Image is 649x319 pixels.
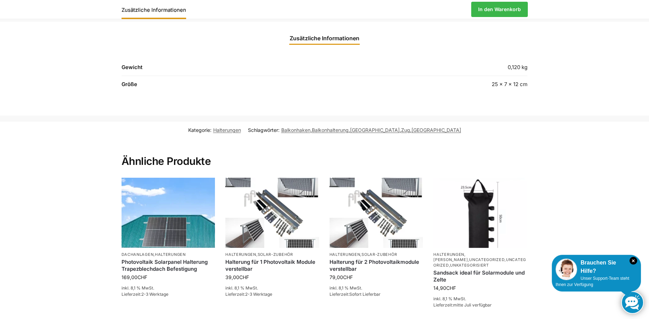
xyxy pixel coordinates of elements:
a: Balkonhalterung [312,127,349,133]
span: Kategorie: [188,126,241,134]
p: inkl. 8,1 % MwSt. [225,285,319,291]
a: Uncategorized [433,257,526,267]
a: Unkategorisiert [450,263,489,268]
p: inkl. 8,1 % MwSt. [122,285,215,291]
th: Gewicht [122,63,363,76]
a: Halterungen [213,127,241,133]
a: Dachanlagen [122,252,154,257]
span: Lieferzeit: [225,292,272,297]
p: , [122,252,215,257]
a: [GEOGRAPHIC_DATA] [350,127,400,133]
a: Halterungen [225,252,256,257]
div: Brauchen Sie Hilfe? [556,259,637,275]
p: inkl. 8,1 % MwSt. [330,285,423,291]
img: Halterung für 2 Photovoltaikmodule verstellbar [330,178,423,248]
span: Lieferzeit: [433,302,492,308]
span: Sofort Lieferbar [349,292,381,297]
a: Photovoltaik Solarpanel Halterung Trapezblechdach Befestigung [122,259,215,272]
span: mitte Juli verfügbar [453,302,492,308]
bdi: 169,00 [122,274,147,280]
a: Halterungen [433,252,464,257]
span: CHF [138,274,147,280]
span: 2-3 Werktage [141,292,168,297]
a: [GEOGRAPHIC_DATA] [411,127,461,133]
p: , [330,252,423,257]
bdi: 14,90 [433,285,456,291]
a: Halterung für 1 Photovoltaik Module verstellbar [225,259,319,272]
img: Halterung für 1 Photovoltaik Module verstellbar [225,178,319,248]
span: CHF [343,274,353,280]
span: Unser Support-Team steht Ihnen zur Verfügung [556,276,629,287]
span: CHF [239,274,249,280]
a: Uncategorized [469,257,505,262]
p: , [225,252,319,257]
span: Lieferzeit: [330,292,381,297]
a: Zug [401,127,410,133]
img: Sandsäcke zu Beschwerung Camping, Schirme, Pavilions-Solarmodule [433,178,527,248]
a: Sandsack ideal für Solarmodule und Zelte [433,269,527,283]
img: Trapezdach Halterung [122,178,215,248]
span: Schlagwörter: , , , , [248,126,461,134]
th: Größe [122,76,363,93]
img: Customer service [556,259,577,280]
td: 25 × 7 × 12 cm [362,76,527,93]
span: CHF [446,285,456,291]
a: Zusätzliche Informationen [122,1,190,18]
table: Produktdetails [122,63,528,93]
a: Balkonhaken [281,127,310,133]
td: 0,120 kg [362,63,527,76]
a: Solar-Zubehör [361,252,397,257]
a: Halterungen [330,252,360,257]
h2: Ähnliche Produkte [122,138,528,168]
p: inkl. 8,1 % MwSt. [433,296,527,302]
bdi: 79,00 [330,274,353,280]
p: , , , , [433,252,527,268]
span: 2-3 Werktage [245,292,272,297]
span: Lieferzeit: [122,292,168,297]
a: [PERSON_NAME] [433,257,468,262]
a: Halterungen [155,252,186,257]
a: In den Warenkorb [471,2,528,17]
a: Solar-Zubehör [258,252,293,257]
bdi: 39,00 [225,274,249,280]
a: Halterung für 2 Photovoltaikmodule verstellbar [330,259,423,272]
i: Schließen [630,257,637,265]
a: Zusätzliche Informationen [285,30,364,47]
